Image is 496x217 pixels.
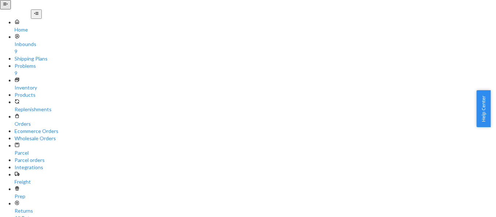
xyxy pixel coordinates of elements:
a: Integrations [15,164,496,171]
div: Home [15,26,496,33]
div: Orders [15,120,496,128]
a: Home [15,19,496,33]
div: Returns [15,207,496,214]
div: Parcel [15,149,496,157]
div: Inbounds [15,41,496,48]
a: Inventory [15,77,496,91]
a: Replenishments [15,99,496,113]
button: Close Navigation [31,9,42,19]
a: Returns [15,200,496,214]
div: Replenishments [15,106,496,113]
a: Parcel orders [15,157,496,164]
div: Prep [15,193,496,200]
div: 9 [15,70,496,77]
div: Inventory [15,84,496,91]
button: Help Center [476,90,491,127]
a: Problems9 [15,62,496,77]
a: Ecommerce Orders [15,128,496,135]
a: Parcel [15,142,496,157]
a: Inbounds9 [15,33,496,55]
a: Products [15,91,496,99]
div: Freight [15,178,496,185]
div: Problems [15,62,496,70]
a: Wholesale Orders [15,135,496,142]
a: Prep [15,185,496,200]
div: 9 [15,48,496,55]
a: Orders [15,113,496,128]
a: Freight [15,171,496,185]
a: Shipping Plans [15,55,496,62]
